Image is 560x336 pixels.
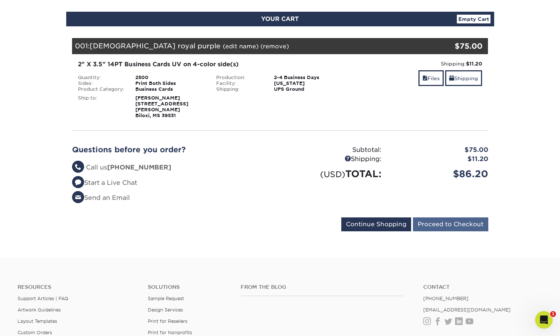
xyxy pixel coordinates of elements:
[72,179,137,186] a: Start a Live Chat
[72,194,130,201] a: Send an Email
[148,284,230,290] h4: Solutions
[241,284,403,290] h4: From the Blog
[223,43,259,50] a: (edit name)
[130,75,211,81] div: 2500
[422,75,428,81] span: files
[211,86,268,92] div: Shipping:
[419,41,483,52] div: $75.00
[280,167,387,181] div: TOTAL:
[211,81,268,86] div: Facility:
[72,145,275,154] h2: Questions before you order?
[466,61,482,67] strong: $11.20
[355,60,482,67] div: Shipping:
[130,81,211,86] div: Print Both Sides
[72,86,130,92] div: Product Category:
[413,217,488,231] input: Proceed to Checkout
[211,75,268,81] div: Production:
[418,70,444,86] a: Files
[18,307,61,313] a: Artwork Guidelines
[280,154,387,164] div: Shipping:
[148,307,183,313] a: Design Services
[90,42,221,50] span: [DEMOGRAPHIC_DATA] royal purple
[445,70,482,86] a: Shipping
[550,311,556,317] span: 1
[535,311,553,329] iframe: Intercom live chat
[268,81,349,86] div: [US_STATE]
[2,314,62,333] iframe: Google Customer Reviews
[260,43,289,50] a: (remove)
[280,145,387,155] div: Subtotal:
[148,296,184,301] a: Sample Request
[423,284,542,290] a: Contact
[72,38,419,54] div: 001:
[387,167,494,181] div: $86.20
[148,318,187,324] a: Print for Resellers
[18,296,68,301] a: Support Articles | FAQ
[423,296,469,301] a: [PHONE_NUMBER]
[268,75,349,81] div: 2-4 Business Days
[320,169,345,179] small: (USD)
[457,15,491,23] a: Empty Cart
[268,86,349,92] div: UPS Ground
[107,164,171,171] strong: [PHONE_NUMBER]
[18,284,137,290] h4: Resources
[135,95,188,118] strong: [PERSON_NAME] [STREET_ADDRESS][PERSON_NAME] Biloxi, MS 39531
[423,307,511,313] a: [EMAIL_ADDRESS][DOMAIN_NAME]
[387,154,494,164] div: $11.20
[449,75,454,81] span: shipping
[341,217,411,231] input: Continue Shopping
[148,330,192,335] a: Print for Nonprofits
[130,86,211,92] div: Business Cards
[72,163,275,172] li: Call us
[261,15,299,22] span: YOUR CART
[72,95,130,119] div: Ship to:
[72,75,130,81] div: Quantity:
[78,60,344,69] div: 2" X 3.5" 14PT Business Cards UV on 4-color side(s)
[72,81,130,86] div: Sides:
[387,145,494,155] div: $75.00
